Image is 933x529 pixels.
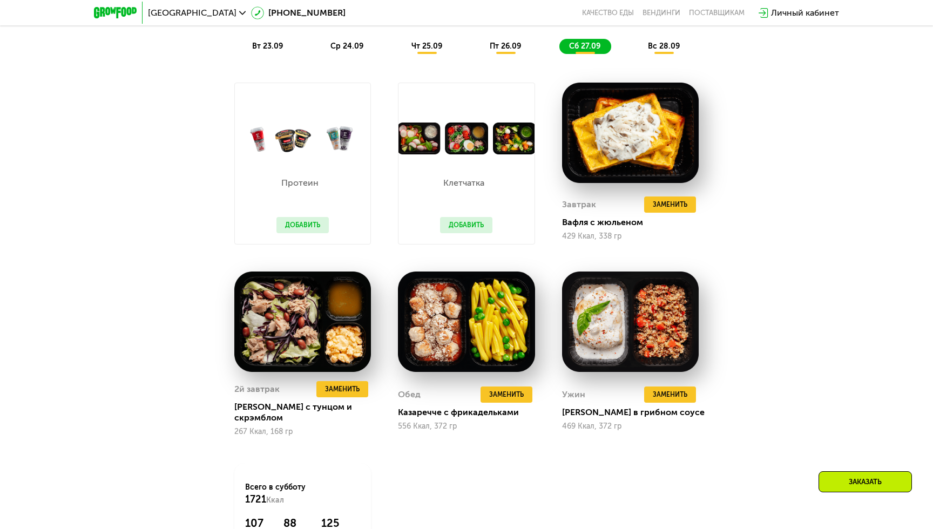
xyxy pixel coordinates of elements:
span: чт 25.09 [411,42,442,51]
span: ср 24.09 [330,42,363,51]
span: вт 23.09 [252,42,283,51]
div: 469 Ккал, 372 гр [562,422,699,431]
span: Заменить [489,389,524,400]
button: Заменить [644,196,696,213]
div: 556 Ккал, 372 гр [398,422,535,431]
div: 429 Ккал, 338 гр [562,232,699,241]
span: вс 28.09 [648,42,680,51]
button: Добавить [440,217,492,233]
div: Заказать [819,471,912,492]
div: Ужин [562,386,585,403]
div: [PERSON_NAME] с тунцом и скрэмблом [234,402,380,423]
span: Заменить [325,384,360,395]
button: Добавить [276,217,329,233]
div: 2й завтрак [234,381,280,397]
button: Заменить [481,386,532,403]
span: [GEOGRAPHIC_DATA] [148,9,236,17]
span: 1721 [245,493,266,505]
span: Заменить [653,389,687,400]
button: Заменить [644,386,696,403]
div: Обед [398,386,421,403]
span: Ккал [266,496,284,505]
div: 267 Ккал, 168 гр [234,428,371,436]
p: Клетчатка [440,179,487,187]
div: Завтрак [562,196,596,213]
p: Протеин [276,179,323,187]
a: Вендинги [643,9,680,17]
span: сб 27.09 [569,42,600,51]
a: [PHONE_NUMBER] [251,6,346,19]
div: Личный кабинет [771,6,839,19]
div: [PERSON_NAME] в грибном соусе [562,407,707,418]
span: пт 26.09 [490,42,521,51]
div: Вафля с жюльеном [562,217,707,228]
span: Заменить [653,199,687,210]
a: Качество еды [582,9,634,17]
button: Заменить [316,381,368,397]
div: Всего в субботу [245,482,360,506]
div: Казаречче с фрикадельками [398,407,543,418]
div: поставщикам [689,9,745,17]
